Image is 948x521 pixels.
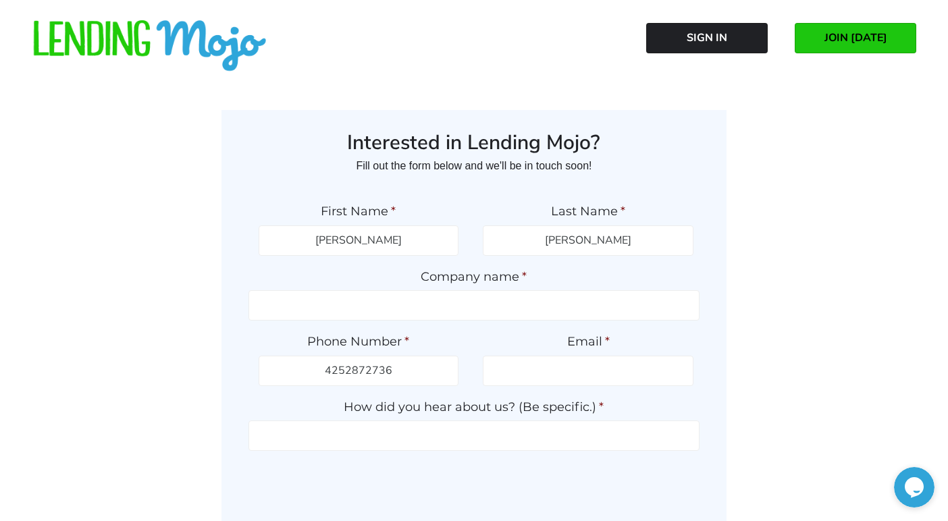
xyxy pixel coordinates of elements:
iframe: reCAPTCHA [371,464,577,517]
span: JOIN [DATE] [824,32,887,44]
img: lm-horizontal-logo [32,20,268,73]
label: Phone Number [259,334,459,350]
label: Company name [248,269,700,285]
label: How did you hear about us? (Be specific.) [248,400,700,415]
h3: Interested in Lending Mojo? [248,130,700,156]
label: First Name [259,204,459,219]
a: JOIN [DATE] [795,23,916,53]
label: Email [483,334,694,350]
label: Last Name [483,204,694,219]
iframe: chat widget [894,467,934,508]
a: Sign In [646,23,768,53]
span: Sign In [687,32,727,44]
p: Fill out the form below and we'll be in touch soon! [248,155,700,177]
